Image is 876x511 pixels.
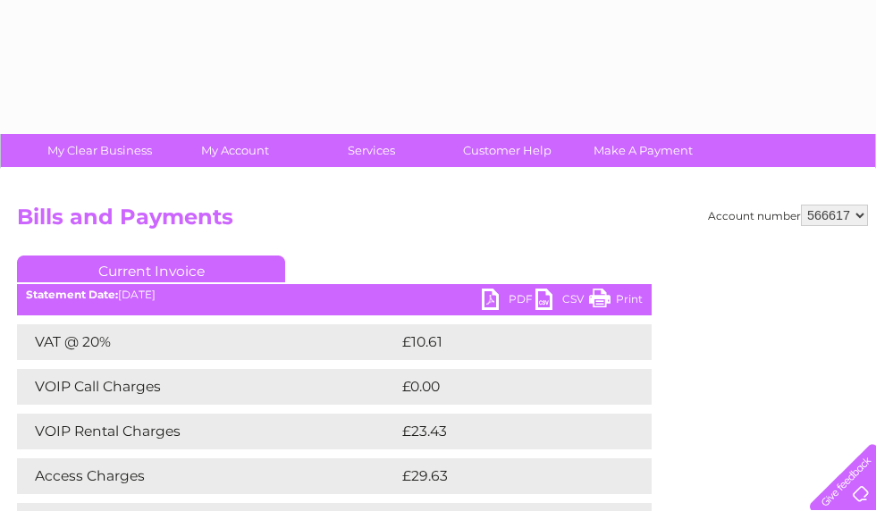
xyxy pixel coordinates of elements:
td: VAT @ 20% [17,324,398,360]
td: VOIP Rental Charges [17,414,398,449]
a: Services [298,134,445,167]
td: VOIP Call Charges [17,369,398,405]
td: £10.61 [398,324,612,360]
a: My Account [162,134,309,167]
td: £29.63 [398,458,616,494]
div: Account number [708,205,868,226]
h2: Bills and Payments [17,205,868,239]
td: £0.00 [398,369,611,405]
b: Statement Date: [26,288,118,301]
div: [DATE] [17,289,652,301]
a: Current Invoice [17,255,285,282]
td: Access Charges [17,458,398,494]
a: Customer Help [434,134,581,167]
a: CSV [535,289,589,314]
td: £23.43 [398,414,615,449]
a: My Clear Business [26,134,173,167]
a: PDF [482,289,535,314]
a: Print [589,289,643,314]
a: Make A Payment [569,134,717,167]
